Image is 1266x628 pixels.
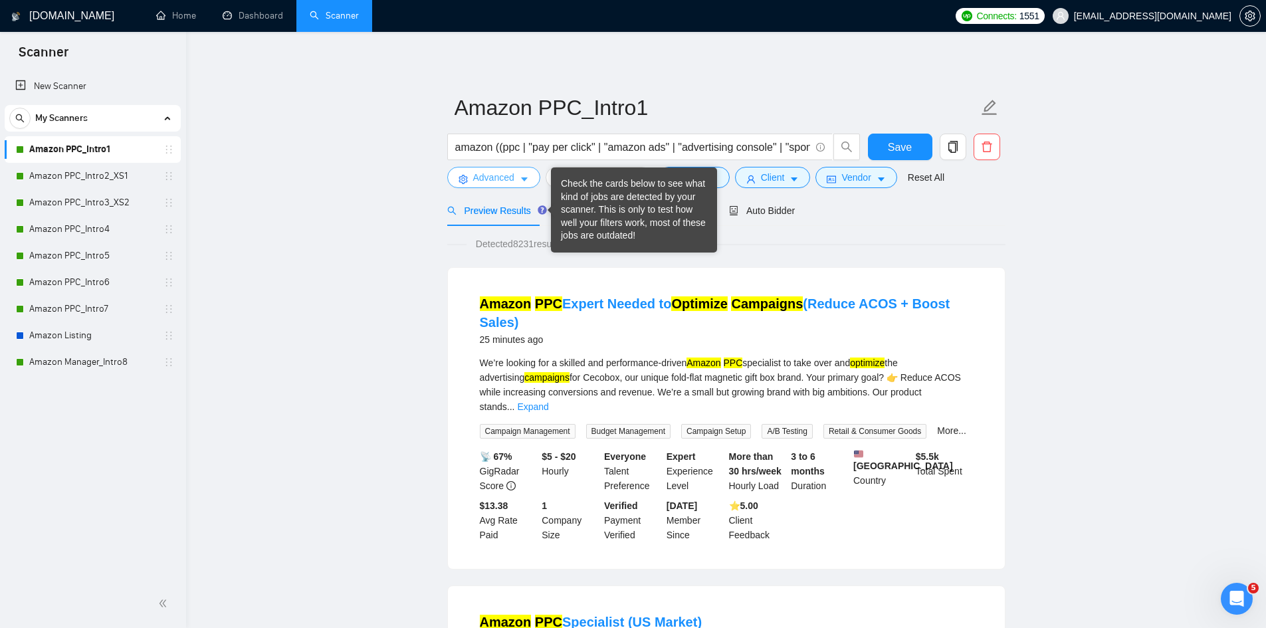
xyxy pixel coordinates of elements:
span: delete [974,141,1000,153]
button: barsJob Categorycaret-down [546,167,653,188]
div: 25 minutes ago [480,332,973,348]
button: userClientcaret-down [735,167,811,188]
b: Expert [667,451,696,462]
span: holder [163,171,174,181]
mark: campaigns [524,372,570,383]
span: search [447,206,457,215]
a: Amazon Manager_Intro8 [29,349,156,375]
span: Client [761,170,785,185]
div: Client Feedback [726,498,789,542]
span: idcard [827,174,836,184]
span: 5 [1248,583,1259,593]
div: Avg Rate Paid [477,498,540,542]
mark: optimize [850,358,885,368]
mark: Optimize [671,296,727,311]
b: [DATE] [667,500,697,511]
a: dashboardDashboard [223,10,283,21]
div: Member Since [664,498,726,542]
span: setting [459,174,468,184]
b: $5 - $20 [542,451,576,462]
a: Amazon PPC_Intro6 [29,269,156,296]
span: caret-down [520,174,529,184]
div: Duration [788,449,851,493]
img: logo [11,6,21,27]
span: holder [163,330,174,341]
button: Save [868,134,932,160]
span: holder [163,304,174,314]
a: Amazon PPCExpert Needed toOptimize Campaigns(Reduce ACOS + Boost Sales) [480,296,950,330]
span: Campaign Setup [681,424,751,439]
div: Check the cards below to see what kind of jobs are detected by your scanner. This is only to test... [561,177,707,243]
mark: PPC [535,296,562,311]
a: Amazon PPC_Intro1 [29,136,156,163]
b: More than 30 hrs/week [729,451,782,476]
span: holder [163,277,174,288]
a: More... [937,425,966,436]
span: caret-down [877,174,886,184]
div: Total Spent [913,449,976,493]
span: search [834,141,859,153]
div: Tooltip anchor [536,204,548,216]
b: 3 to 6 months [791,451,825,476]
div: GigRadar Score [477,449,540,493]
input: Scanner name... [455,91,978,124]
a: setting [1239,11,1261,21]
a: Amazon Listing [29,322,156,349]
img: 🇺🇸 [854,449,863,459]
b: Everyone [604,451,646,462]
span: A/B Testing [762,424,812,439]
span: info-circle [506,481,516,490]
b: ⭐️ 5.00 [729,500,758,511]
span: holder [163,144,174,155]
span: holder [163,251,174,261]
span: Campaign Management [480,424,576,439]
div: Company Size [539,498,601,542]
li: My Scanners [5,105,181,375]
span: Preview Results [447,205,543,216]
b: [GEOGRAPHIC_DATA] [853,449,953,471]
span: user [1056,11,1065,21]
span: My Scanners [35,105,88,132]
a: homeHome [156,10,196,21]
span: Vendor [841,170,871,185]
div: Experience Level [664,449,726,493]
span: 1551 [1019,9,1039,23]
span: copy [940,141,966,153]
button: idcardVendorcaret-down [815,167,897,188]
b: Verified [604,500,638,511]
button: settingAdvancedcaret-down [447,167,540,188]
span: robot [729,206,738,215]
span: Budget Management [586,424,671,439]
li: New Scanner [5,73,181,100]
div: Payment Verified [601,498,664,542]
span: double-left [158,597,171,610]
span: user [746,174,756,184]
span: search [10,114,30,123]
a: Amazon PPC_Intro5 [29,243,156,269]
div: Hourly Load [726,449,789,493]
button: search [9,108,31,129]
span: holder [163,197,174,208]
button: Collapse window [399,5,425,31]
button: copy [940,134,966,160]
mark: Campaigns [731,296,803,311]
span: ... [507,401,515,412]
div: Close [425,5,449,29]
img: upwork-logo.png [962,11,972,21]
span: Connects: [976,9,1016,23]
button: setting [1239,5,1261,27]
button: go back [9,5,34,31]
span: Advanced [473,170,514,185]
b: 1 [542,500,547,511]
div: We’re looking for a skilled and performance-driven specialist to take over and the advertising fo... [480,356,973,414]
mark: Amazon [686,358,720,368]
button: search [833,134,860,160]
span: caret-down [790,174,799,184]
div: Country [851,449,913,493]
div: Hourly [539,449,601,493]
span: Auto Bidder [729,205,795,216]
mark: Amazon [480,296,532,311]
button: delete [974,134,1000,160]
span: Detected 8231 results (1.81 seconds) [467,237,635,251]
a: Amazon PPC_Intro2_XS1 [29,163,156,189]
